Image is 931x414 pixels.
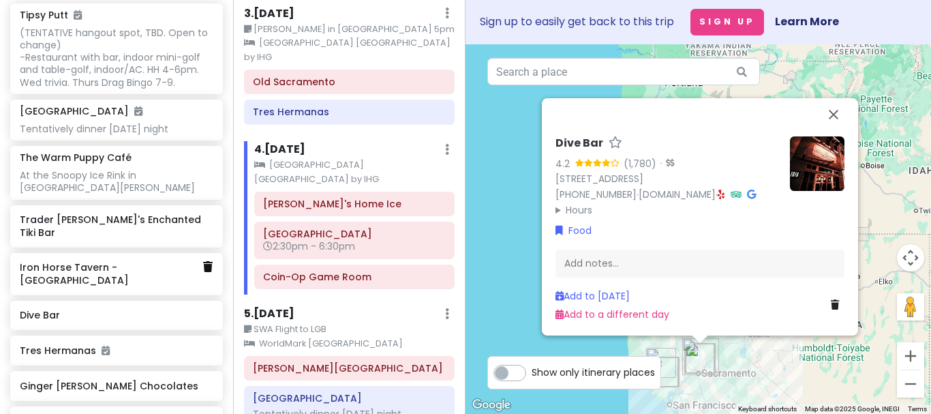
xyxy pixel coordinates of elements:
[20,151,132,164] h6: The Warm Puppy Café
[690,9,764,35] button: Sign Up
[555,250,844,278] div: Add notes...
[555,203,779,218] summary: Hours
[555,308,669,321] a: Add to a different day
[555,172,643,186] a: [STREET_ADDRESS]
[487,58,760,85] input: Search a place
[897,342,924,370] button: Zoom in
[555,188,637,201] a: [PHONE_NUMBER]
[555,136,603,151] h6: Dive Bar
[244,337,455,351] small: WorldMark [GEOGRAPHIC_DATA]
[244,23,455,36] small: [PERSON_NAME] in [GEOGRAPHIC_DATA] 5pm
[555,156,575,171] div: 4.2
[555,136,779,218] div: · ·
[20,380,213,392] h6: Ginger [PERSON_NAME] Chocolates
[817,98,850,131] button: Close
[20,213,213,238] h6: Trader [PERSON_NAME]'s Enchanted Tiki Bar
[897,244,924,271] button: Map camera controls
[805,405,900,413] span: Map data ©2025 Google, INEGI
[738,404,797,414] button: Keyboard shortcuts
[244,307,294,321] h6: 5 . [DATE]
[244,323,455,336] small: SWA Flight to LGB
[747,190,756,199] i: Google Maps
[20,309,213,321] h6: Dive Bar
[253,392,445,404] h6: Downtown Disney District
[20,169,213,194] div: At the Snoopy Ice Rink in [GEOGRAPHIC_DATA][PERSON_NAME]
[656,158,674,171] div: ·
[20,105,142,117] h6: [GEOGRAPHIC_DATA]
[102,346,110,355] i: Added to itinerary
[263,228,445,240] h6: Rancho Obi Wan
[20,261,203,286] h6: Iron Horse Tavern - [GEOGRAPHIC_DATA]
[641,342,682,383] div: The Warm Puppy Café
[253,76,445,88] h6: Old Sacramento
[532,365,655,380] span: Show only itinerary places
[244,36,455,64] small: [GEOGRAPHIC_DATA] [GEOGRAPHIC_DATA] by IHG
[831,298,844,313] a: Delete place
[203,258,213,276] a: Delete place
[731,190,742,199] i: Tripadvisor
[897,370,924,398] button: Zoom out
[74,10,82,20] i: Added to itinerary
[639,188,716,201] a: [DOMAIN_NAME]
[790,136,844,191] img: Picture of the place
[775,14,839,29] a: Learn More
[20,344,213,357] h6: Tres Hermanas
[254,158,455,186] small: [GEOGRAPHIC_DATA] [GEOGRAPHIC_DATA] by IHG
[677,333,724,381] div: Iron Horse Tavern - R St. Sacramento
[253,362,445,374] h6: Portillo's Buena Park
[20,9,82,21] h6: Tipsy Putt
[624,156,656,171] div: (1,780)
[134,106,142,116] i: Added to itinerary
[555,289,630,303] a: Add to [DATE]
[555,223,592,238] a: Food
[263,239,355,253] span: 2:30pm - 6:30pm
[20,27,213,89] div: (TENTATIVE hangout spot, TBD. Open to change) -Restaurant with bar, indoor mini-golf and table-go...
[20,123,213,135] div: Tentatively dinner [DATE] night
[253,106,445,118] h6: Tres Hermanas
[263,271,445,283] h6: Coin-Op Game Room
[643,352,684,393] div: Rancho Obi Wan
[897,293,924,321] button: Drag Pegman onto the map to open Street View
[908,405,927,413] a: Terms
[469,396,514,414] img: Google
[469,396,514,414] a: Open this area in Google Maps (opens a new window)
[263,198,445,210] h6: Snoopy's Home Ice
[244,7,294,21] h6: 3 . [DATE]
[609,136,622,151] a: Star place
[254,143,305,157] h6: 4 . [DATE]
